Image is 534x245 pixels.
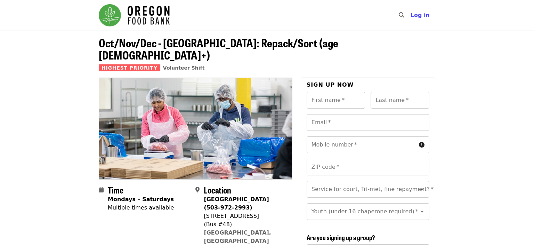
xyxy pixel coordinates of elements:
[204,220,286,229] div: (Bus #48)
[163,65,205,71] a: Volunteer Shift
[204,196,269,211] strong: [GEOGRAPHIC_DATA] (503-972-2993)
[99,64,160,71] span: Highest Priority
[99,78,292,179] img: Oct/Nov/Dec - Beaverton: Repack/Sort (age 10+) organized by Oregon Food Bank
[307,81,354,88] span: Sign up now
[108,204,174,212] div: Multiple times available
[307,136,416,153] input: Mobile number
[417,207,427,216] button: Open
[99,187,104,193] i: calendar icon
[204,184,231,196] span: Location
[307,233,375,242] span: Are you signing up a group?
[399,12,404,18] i: search icon
[419,142,424,148] i: circle-info icon
[195,187,200,193] i: map-marker-alt icon
[408,7,414,24] input: Search
[307,114,429,131] input: Email
[411,12,430,18] span: Log in
[417,184,427,194] button: Open
[371,92,429,109] input: Last name
[204,212,286,220] div: [STREET_ADDRESS]
[307,92,365,109] input: First name
[99,4,170,26] img: Oregon Food Bank - Home
[108,184,123,196] span: Time
[405,8,435,22] button: Log in
[108,196,174,203] strong: Mondays – Saturdays
[99,34,338,63] span: Oct/Nov/Dec - [GEOGRAPHIC_DATA]: Repack/Sort (age [DEMOGRAPHIC_DATA]+)
[307,159,429,175] input: ZIP code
